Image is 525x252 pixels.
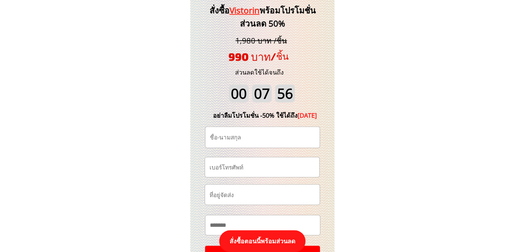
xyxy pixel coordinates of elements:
[203,110,328,120] div: อย่าลืมโปรโมชั่น -50% ใช้ได้ถึง
[235,35,287,46] span: 1,980 บาท /ชิ้น
[219,230,305,252] p: สั่งซื้อตอนนี้พร้อมส่วนลด
[208,157,317,177] input: เบอร์โทรศัพท์
[208,185,317,205] input: ที่อยู่จัดส่ง
[208,127,317,148] input: ชื่อ-นามสกุล
[271,50,289,61] span: /ชิ้น
[229,50,271,63] span: 990 บาท
[198,4,327,30] h3: สั่งซื้อ พร้อมโปรโมชั่นส่วนลด 50%
[230,4,260,16] span: Vistorin
[226,67,293,77] h3: ส่วนลดใช้ได้จนถึง
[298,111,317,119] span: [DATE]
